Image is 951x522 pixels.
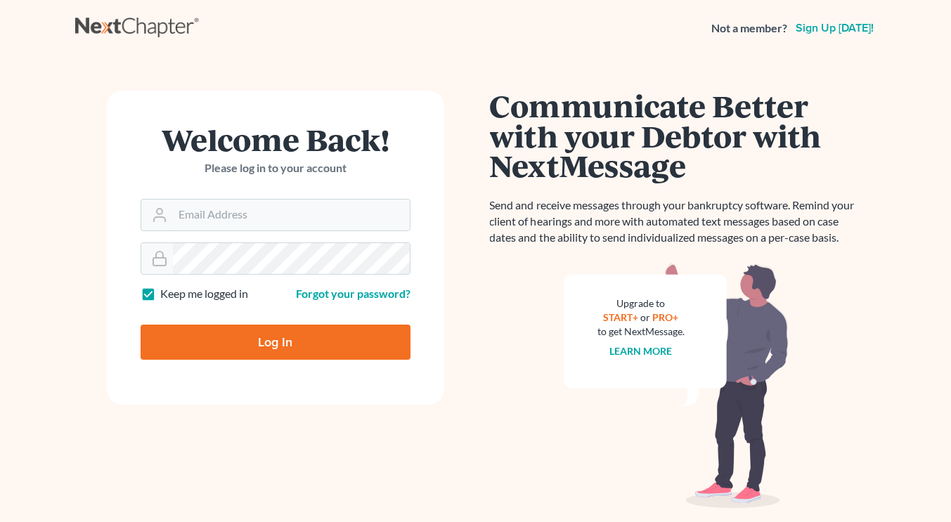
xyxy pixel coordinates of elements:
input: Log In [141,325,410,360]
strong: Not a member? [711,20,787,37]
div: to get NextMessage. [597,325,685,339]
h1: Welcome Back! [141,124,410,155]
a: PRO+ [652,311,678,323]
span: or [640,311,650,323]
p: Please log in to your account [141,160,410,176]
p: Send and receive messages through your bankruptcy software. Remind your client of hearings and mo... [490,197,862,246]
a: Sign up [DATE]! [793,22,876,34]
div: Upgrade to [597,296,685,311]
h1: Communicate Better with your Debtor with NextMessage [490,91,862,181]
a: Forgot your password? [296,287,410,300]
a: Learn more [609,345,672,357]
input: Email Address [173,200,410,230]
a: START+ [603,311,638,323]
img: nextmessage_bg-59042aed3d76b12b5cd301f8e5b87938c9018125f34e5fa2b7a6b67550977c72.svg [564,263,789,509]
label: Keep me logged in [160,286,248,302]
